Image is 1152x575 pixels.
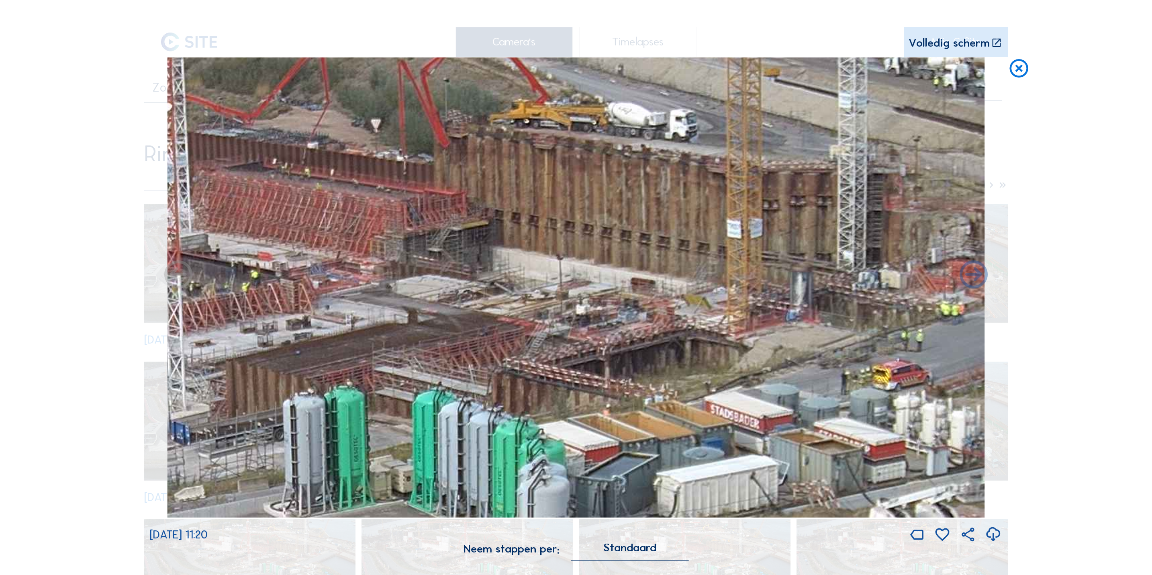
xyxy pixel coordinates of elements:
[150,528,208,541] span: [DATE] 11:20
[571,544,689,560] div: Standaard
[957,259,991,293] i: Back
[161,259,195,293] i: Forward
[167,57,985,518] img: Image
[909,37,990,49] div: Volledig scherm
[464,543,560,555] div: Neem stappen per:
[603,544,656,551] div: Standaard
